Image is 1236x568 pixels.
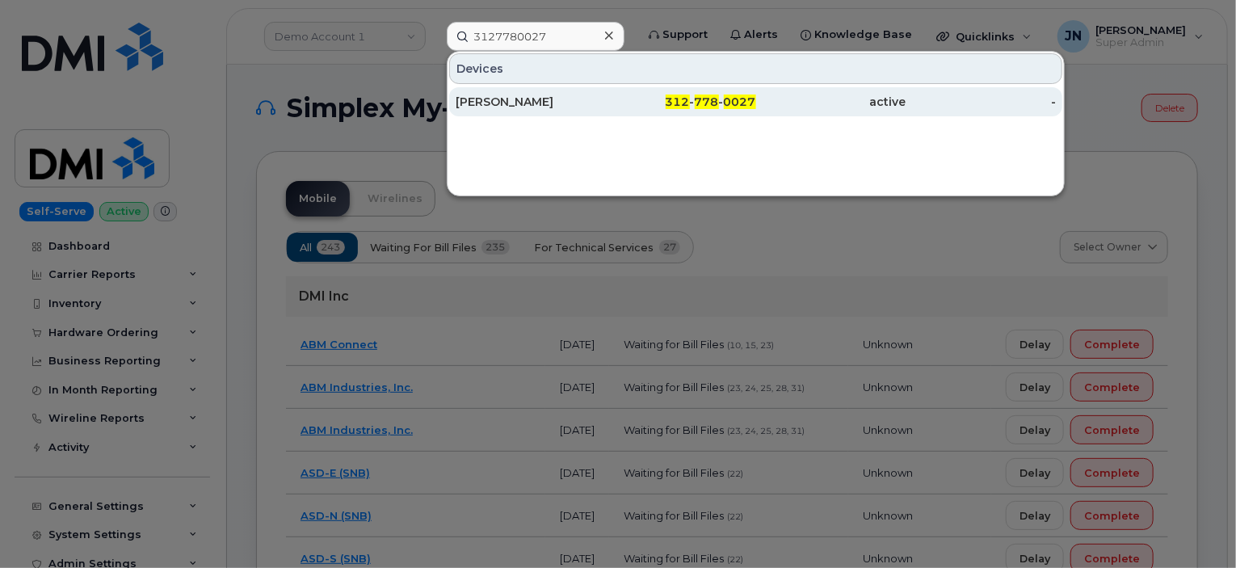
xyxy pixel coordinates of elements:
span: 778 [695,95,719,109]
div: Devices [449,53,1062,84]
a: [PERSON_NAME]312-778-0027active- [449,87,1062,116]
div: - [906,94,1056,110]
div: active [756,94,906,110]
div: [PERSON_NAME] [456,94,606,110]
div: - - [606,94,756,110]
span: 0027 [724,95,756,109]
span: 312 [666,95,690,109]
